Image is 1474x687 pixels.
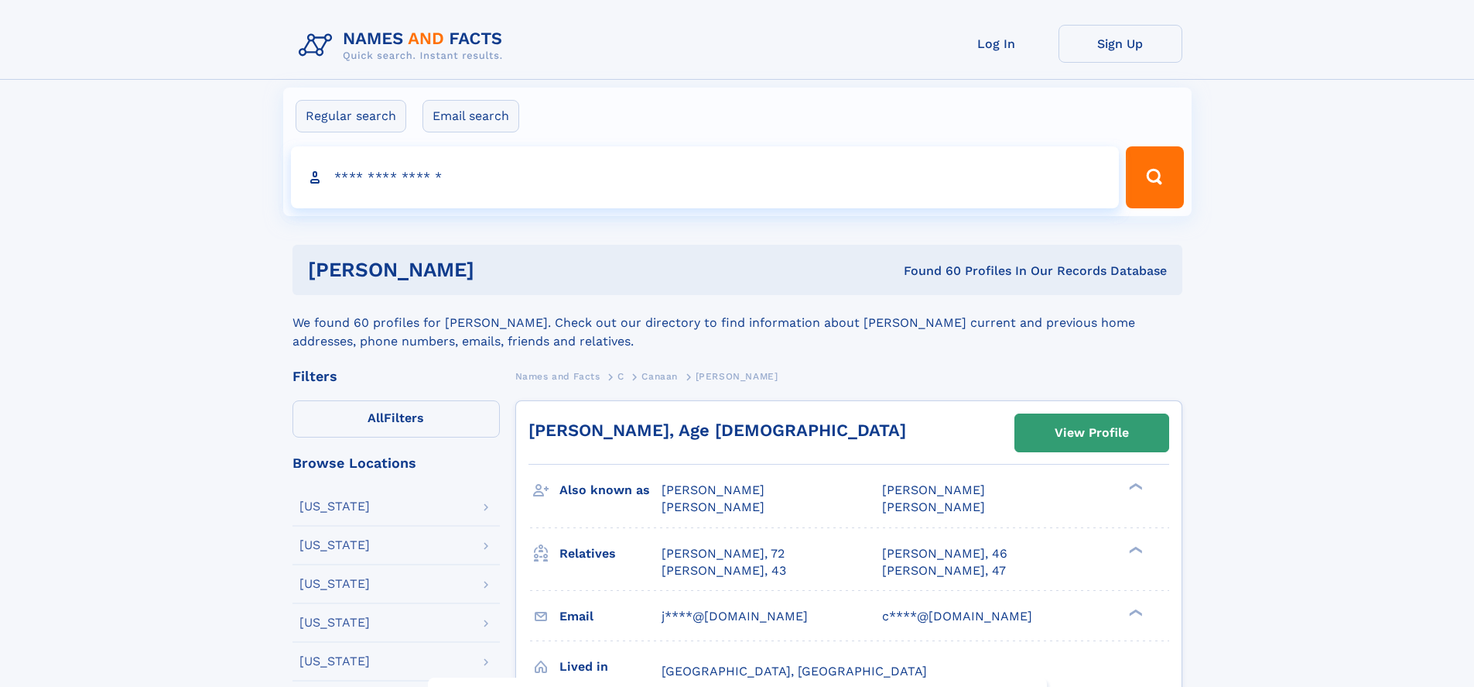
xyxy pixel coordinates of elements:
[559,654,662,680] h3: Lived in
[299,617,370,629] div: [US_STATE]
[292,456,500,470] div: Browse Locations
[1055,415,1129,451] div: View Profile
[292,400,500,438] label: Filters
[641,371,678,382] span: Canaan
[662,483,764,497] span: [PERSON_NAME]
[882,500,985,514] span: [PERSON_NAME]
[515,366,600,386] a: Names and Facts
[292,25,515,67] img: Logo Names and Facts
[882,483,985,497] span: [PERSON_NAME]
[296,100,406,132] label: Regular search
[617,366,624,386] a: C
[299,655,370,668] div: [US_STATE]
[299,539,370,551] div: [US_STATE]
[559,541,662,567] h3: Relatives
[559,477,662,503] h3: Also known as
[1125,482,1144,492] div: ❯
[882,545,1007,562] a: [PERSON_NAME], 46
[882,562,1006,579] a: [PERSON_NAME], 47
[292,369,500,383] div: Filters
[935,25,1058,63] a: Log In
[368,410,384,425] span: All
[1126,146,1183,208] button: Search Button
[1058,25,1182,63] a: Sign Up
[689,263,1167,280] div: Found 60 Profiles In Our Records Database
[662,562,786,579] a: [PERSON_NAME], 43
[1125,607,1144,617] div: ❯
[1015,414,1168,452] a: View Profile
[1125,544,1144,555] div: ❯
[528,421,906,440] a: [PERSON_NAME], Age [DEMOGRAPHIC_DATA]
[662,664,927,678] span: [GEOGRAPHIC_DATA], [GEOGRAPHIC_DATA]
[292,295,1182,351] div: We found 60 profiles for [PERSON_NAME]. Check out our directory to find information about [PERSON...
[299,578,370,590] div: [US_STATE]
[308,260,689,280] h1: [PERSON_NAME]
[617,371,624,382] span: C
[559,603,662,630] h3: Email
[291,146,1120,208] input: search input
[422,100,519,132] label: Email search
[662,500,764,514] span: [PERSON_NAME]
[696,371,778,382] span: [PERSON_NAME]
[641,366,678,386] a: Canaan
[662,545,785,562] a: [PERSON_NAME], 72
[299,500,370,513] div: [US_STATE]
